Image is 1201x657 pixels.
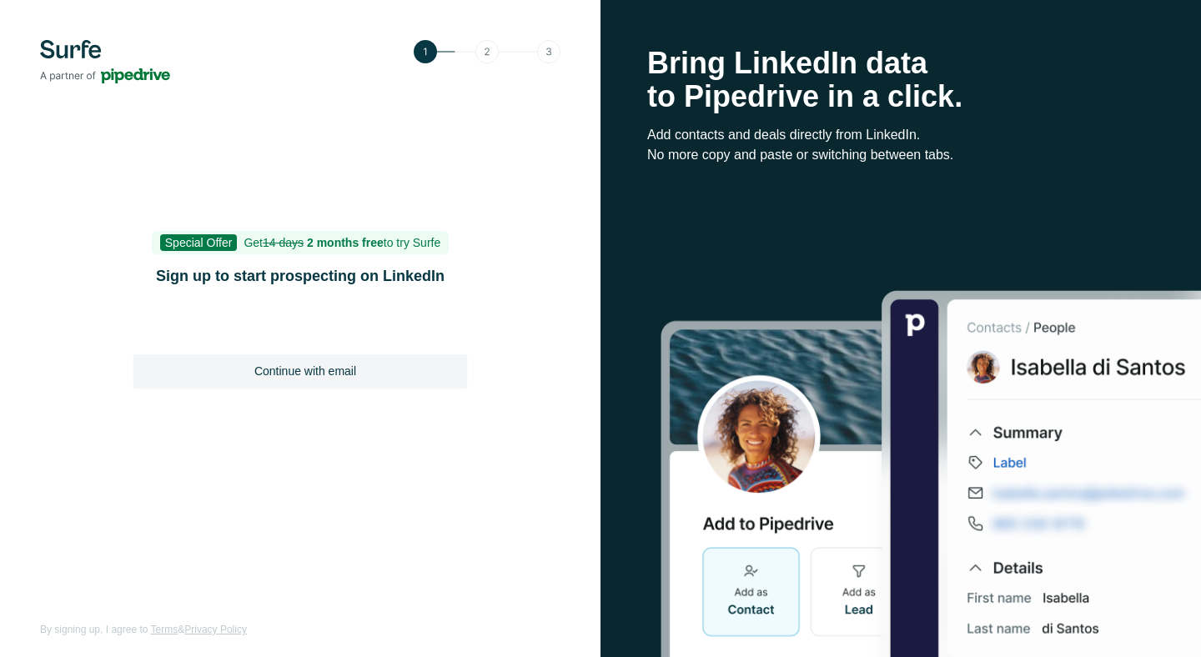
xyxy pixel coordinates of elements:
[125,309,475,346] iframe: Sign in with Google Button
[40,40,170,83] img: Surfe's logo
[244,236,440,249] span: Get to try Surfe
[133,264,467,288] h1: Sign up to start prospecting on LinkedIn
[647,47,1154,113] h1: Bring LinkedIn data to Pipedrive in a click.
[414,40,560,63] img: Step 1
[184,624,247,635] a: Privacy Policy
[40,624,148,635] span: By signing up, I agree to
[151,624,178,635] a: Terms
[263,236,304,249] s: 14 days
[178,624,184,635] span: &
[160,234,238,251] span: Special Offer
[307,236,384,249] b: 2 months free
[647,145,1154,165] p: No more copy and paste or switching between tabs.
[647,125,1154,145] p: Add contacts and deals directly from LinkedIn.
[661,289,1201,657] img: Surfe Stock Photo - Selling good vibes
[254,363,356,379] span: Continue with email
